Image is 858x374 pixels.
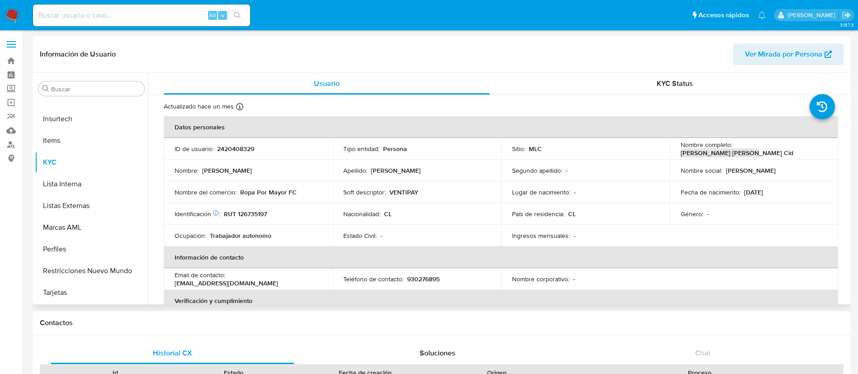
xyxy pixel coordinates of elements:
[380,232,382,240] p: -
[240,188,297,196] p: Ropa Por Mayor FC
[35,151,148,173] button: KYC
[175,232,206,240] p: Ocupación :
[681,141,732,149] p: Nombre completo :
[164,290,838,312] th: Verificación y cumplimiento
[164,102,234,111] p: Actualizado hace un mes
[512,188,570,196] p: Lugar de nacimiento :
[681,188,740,196] p: Fecha de nacimiento :
[164,246,838,268] th: Información de contacto
[343,275,403,283] p: Teléfono de contacto :
[695,348,711,358] span: Chat
[568,210,576,218] p: CL
[33,9,250,21] input: Buscar usuario o caso...
[175,279,278,287] p: [EMAIL_ADDRESS][DOMAIN_NAME]
[217,145,254,153] p: 2420408329
[202,166,252,175] p: [PERSON_NAME]
[574,188,576,196] p: -
[51,85,141,93] input: Buscar
[787,11,839,19] p: valentina.fiuri@mercadolibre.com
[733,43,844,65] button: Ver Mirada por Persona
[343,166,367,175] p: Apellido :
[383,145,407,153] p: Persona
[35,130,148,151] button: Items
[698,10,749,20] span: Accesos rápidos
[707,210,709,218] p: -
[512,145,525,153] p: Sitio :
[175,166,199,175] p: Nombre :
[153,348,192,358] span: Historial CX
[209,11,216,19] span: Alt
[512,210,564,218] p: País de residencia :
[343,232,377,240] p: Estado Civil :
[35,108,148,130] button: Insurtech
[210,232,271,240] p: Trabajador autonomo
[681,210,703,218] p: Género :
[574,232,575,240] p: -
[529,145,542,153] p: MLC
[842,10,851,20] a: Salir
[371,166,421,175] p: [PERSON_NAME]
[681,166,722,175] p: Nombre social :
[389,188,418,196] p: VENTIPAY
[221,11,224,19] span: s
[573,275,575,283] p: -
[35,195,148,217] button: Listas Externas
[175,271,225,279] p: Email de contacto :
[758,11,766,19] a: Notificaciones
[512,275,569,283] p: Nombre corporativo :
[314,78,340,89] span: Usuario
[35,238,148,260] button: Perfiles
[512,166,562,175] p: Segundo apellido :
[35,173,148,195] button: Lista Interna
[40,50,116,59] h1: Información de Usuario
[726,166,776,175] p: [PERSON_NAME]
[512,232,570,240] p: Ingresos mensuales :
[384,210,392,218] p: CL
[35,282,148,303] button: Tarjetas
[343,210,380,218] p: Nacionalidad :
[407,275,440,283] p: 930276895
[175,145,213,153] p: ID de usuario :
[35,217,148,238] button: Marcas AML
[42,85,49,92] button: Buscar
[175,188,237,196] p: Nombre del comercio :
[343,188,386,196] p: Soft descriptor :
[657,78,693,89] span: KYC Status
[175,210,220,218] p: Identificación :
[744,188,763,196] p: [DATE]
[420,348,455,358] span: Soluciones
[566,166,568,175] p: -
[224,210,267,218] p: RUT 126735197
[681,149,793,157] p: [PERSON_NAME] [PERSON_NAME] Cid
[745,43,822,65] span: Ver Mirada por Persona
[228,9,246,22] button: search-icon
[40,318,844,327] h1: Contactos
[164,116,838,138] th: Datos personales
[35,260,148,282] button: Restricciones Nuevo Mundo
[343,145,379,153] p: Tipo entidad :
